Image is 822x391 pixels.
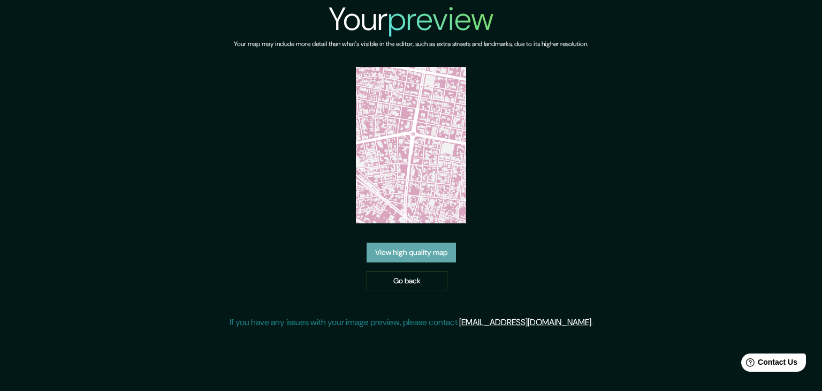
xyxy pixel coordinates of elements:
[367,271,447,291] a: Go back
[367,243,456,262] a: View high quality map
[356,67,467,223] img: created-map-preview
[230,316,593,329] p: If you have any issues with your image preview, please contact .
[727,349,810,379] iframe: Help widget launcher
[459,317,591,328] a: [EMAIL_ADDRESS][DOMAIN_NAME]
[234,39,588,50] h6: Your map may include more detail than what's visible in the editor, such as extra streets and lan...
